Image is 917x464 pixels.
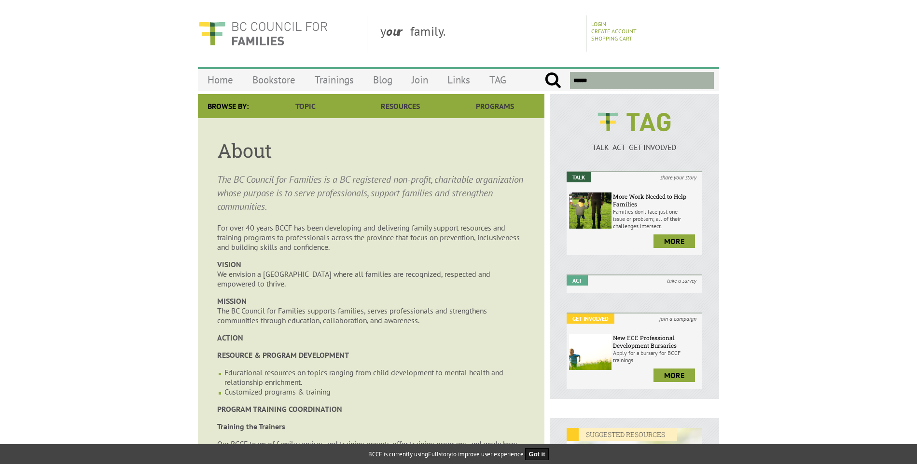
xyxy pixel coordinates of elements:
[217,404,342,414] strong: PROGRAM TRAINING COORDINATION
[402,68,438,91] a: Join
[448,94,542,118] a: Programs
[525,448,549,460] button: Got it
[613,334,700,349] h6: New ECE Professional Development Bursaries
[305,68,363,91] a: Trainings
[198,68,243,91] a: Home
[243,68,305,91] a: Bookstore
[567,428,677,441] em: SUGGESTED RESOURCES
[567,314,614,324] em: Get Involved
[224,387,525,396] li: Customized programs & training
[438,68,480,91] a: Links
[653,234,695,248] a: more
[480,68,516,91] a: TAG
[217,439,525,458] p: Our BCCF team of family services and training experts offer training programs and workshops to su...
[198,15,328,52] img: BC Council for FAMILIES
[591,104,678,140] img: BCCF's TAG Logo
[363,68,402,91] a: Blog
[217,137,525,163] h1: About
[217,296,247,306] strong: MISSION
[258,94,353,118] a: Topic
[217,259,525,288] p: We envision a [GEOGRAPHIC_DATA] where all families are recognized, respected and empowered to thr...
[217,259,241,269] strong: VISION
[591,35,632,42] a: Shopping Cart
[567,441,702,461] h6: Nobody's Perfect Fact Sheets
[653,368,695,382] a: more
[217,296,525,325] p: The BC Council for Families supports families, serves professionals and strengthens communities t...
[613,192,700,208] h6: More Work Needed to Help Families
[217,173,525,213] p: The BC Council for Families is a BC registered non-profit, charitable organization whose purpose ...
[613,208,700,230] p: Families don’t face just one issue or problem; all of their challenges intersect.
[198,94,258,118] div: Browse By:
[654,172,702,182] i: share your story
[567,172,591,182] em: Talk
[217,333,243,342] strong: ACTION
[217,422,285,431] strong: Training the Trainers
[544,72,561,89] input: Submit
[224,368,525,387] li: Educational resources on topics ranging from child development to mental health and relationship ...
[567,275,588,286] em: Act
[217,350,349,360] strong: RESOURCE & PROGRAM DEVELOPMENT
[567,142,702,152] p: TALK ACT GET INVOLVED
[386,23,410,39] strong: our
[591,20,606,27] a: Login
[217,223,525,252] p: For over 40 years BCCF has been developing and delivering family support resources and training p...
[613,349,700,364] p: Apply for a bursary for BCCF trainings
[661,275,702,286] i: take a survey
[591,27,637,35] a: Create Account
[353,94,447,118] a: Resources
[373,15,586,52] div: y family.
[653,314,702,324] i: join a campaign
[428,450,451,458] a: Fullstory
[567,133,702,152] a: TALK ACT GET INVOLVED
